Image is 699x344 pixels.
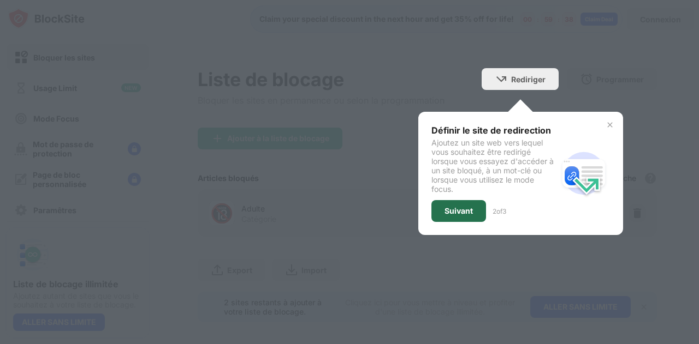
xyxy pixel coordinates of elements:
[431,138,558,194] div: Ajoutez un site web vers lequel vous souhaitez être redirigé lorsque vous essayez d'accéder à un ...
[558,147,610,200] img: redirect.svg
[606,120,614,129] img: x-button.svg
[493,207,506,215] div: 2 of 3
[431,125,558,136] div: Définir le site de redirection
[445,207,473,215] div: Suivant
[511,75,546,84] div: Rediriger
